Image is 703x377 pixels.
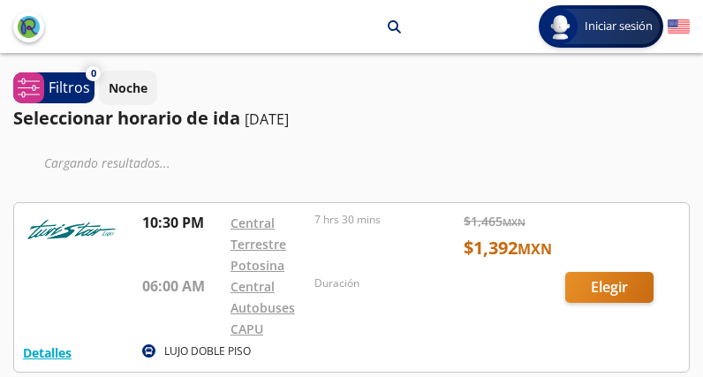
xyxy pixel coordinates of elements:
p: Noche [109,79,147,97]
button: back [13,11,44,42]
button: Noche [99,71,157,105]
a: Central Autobuses CAPU [231,278,295,337]
em: Cargando resultados ... [44,155,170,171]
p: LUJO DOBLE PISO [164,343,251,359]
button: Detalles [23,343,72,362]
span: 0 [91,66,96,81]
p: [DATE] [245,109,289,130]
button: English [668,16,690,38]
a: Central Terrestre Potosina [231,215,286,274]
button: 0Filtros [13,72,94,103]
p: Seleccionar horario de ida [13,105,240,132]
p: Filtros [49,77,90,98]
p: Puebla [333,18,374,36]
p: [GEOGRAPHIC_DATA][PERSON_NAME] [178,18,311,36]
span: Iniciar sesión [578,18,660,35]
